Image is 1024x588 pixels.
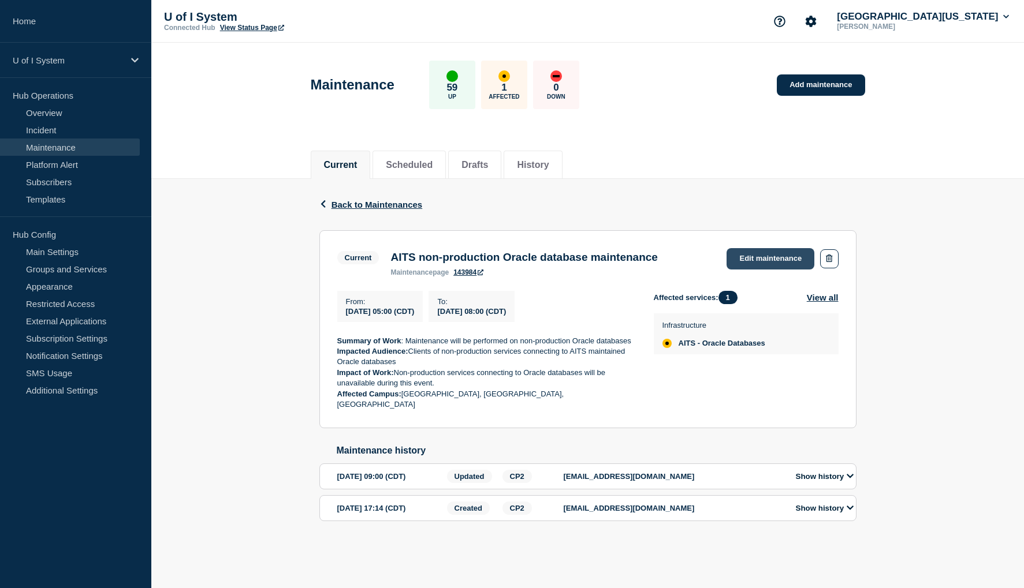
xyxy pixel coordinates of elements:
span: Current [337,251,379,264]
p: [PERSON_NAME] [835,23,955,31]
p: Affected [489,93,519,100]
p: 59 [446,82,457,93]
span: Affected services: [654,291,743,304]
span: [DATE] 08:00 (CDT) [437,307,506,316]
div: affected [498,70,510,82]
p: : Maintenance will be performed on non-production Oracle databases [337,336,635,346]
span: Created [447,501,490,515]
span: [DATE] 05:00 (CDT) [346,307,415,316]
p: Clients of non-production services connecting to AITS maintained Oracle databases [337,346,635,368]
a: Add maintenance [777,74,865,96]
p: 1 [501,82,507,93]
p: Down [547,93,565,100]
p: Non-production services connecting to Oracle databases will be unavailable during this event. [337,368,635,389]
span: Updated [447,470,492,483]
button: Show history [792,471,857,481]
p: Up [448,93,456,100]
button: Show history [792,503,857,513]
button: Drafts [461,160,488,170]
p: page [390,268,449,276]
div: [DATE] 09:00 (CDT) [337,470,444,483]
button: Scheduled [386,160,433,170]
p: U of I System [164,10,395,24]
h2: Maintenance history [337,445,857,456]
span: CP2 [502,501,532,515]
a: View Status Page [220,24,284,32]
p: [EMAIL_ADDRESS][DOMAIN_NAME] [564,504,783,512]
button: Support [768,9,792,33]
strong: Impacted Audience: [337,347,408,355]
p: Connected Hub [164,24,215,32]
p: [EMAIL_ADDRESS][DOMAIN_NAME] [564,472,783,481]
strong: Affected Campus: [337,389,401,398]
a: Edit maintenance [727,248,814,269]
div: affected [662,339,672,348]
button: History [517,160,549,170]
button: [GEOGRAPHIC_DATA][US_STATE] [835,11,1011,23]
span: CP2 [502,470,532,483]
strong: Impact of Work: [337,368,394,377]
p: [GEOGRAPHIC_DATA], [GEOGRAPHIC_DATA], [GEOGRAPHIC_DATA] [337,389,635,410]
p: Infrastructure [662,321,765,329]
div: up [446,70,458,82]
a: 143984 [453,268,483,276]
span: Back to Maintenances [332,200,423,209]
p: U of I System [13,55,124,65]
p: 0 [553,82,558,93]
div: down [550,70,562,82]
div: [DATE] 17:14 (CDT) [337,501,444,515]
span: 1 [718,291,738,304]
span: AITS - Oracle Databases [679,339,765,348]
p: From : [346,297,415,306]
button: Back to Maintenances [319,200,423,209]
span: maintenance [390,268,433,276]
h1: Maintenance [311,77,394,93]
p: To : [437,297,506,306]
button: Current [324,160,358,170]
button: View all [807,291,839,304]
strong: Summary of Work [337,336,401,345]
button: Account settings [799,9,823,33]
h3: AITS non-production Oracle database maintenance [390,251,657,264]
